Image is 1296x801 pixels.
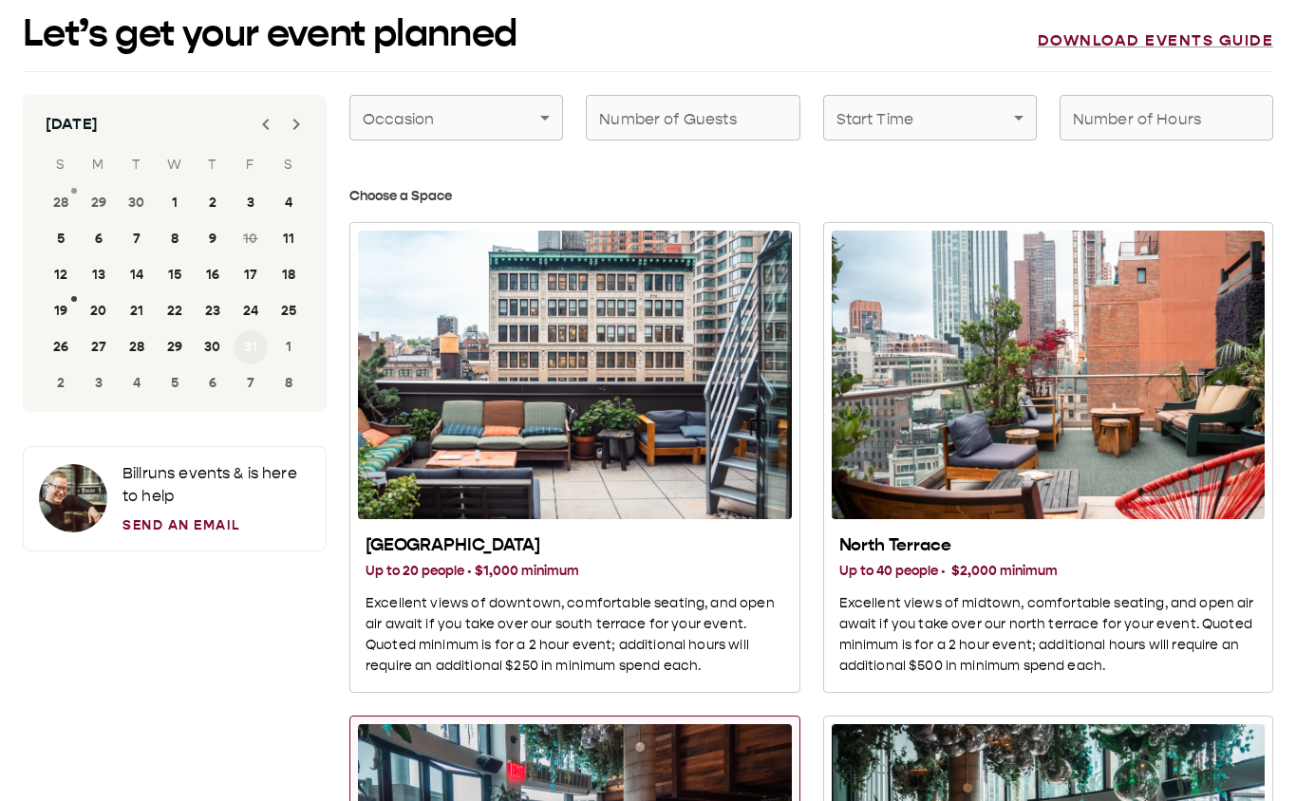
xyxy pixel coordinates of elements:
[120,186,154,220] button: 30
[247,105,285,143] button: Previous month
[234,294,268,328] button: 24
[277,105,315,143] button: Next month
[349,186,1273,207] h3: Choose a Space
[272,330,306,364] button: 1
[158,186,192,220] button: 1
[158,366,192,400] button: 5
[82,366,116,400] button: 3
[1038,31,1274,50] a: Download events guide
[44,146,78,184] span: Sunday
[349,222,800,693] button: South Terrace
[234,366,268,400] button: 7
[82,258,116,292] button: 13
[366,593,784,677] p: Excellent views of downtown, comfortable seating, and open air await if you take over our south t...
[158,146,192,184] span: Wednesday
[839,561,1258,582] h3: Up to 40 people · $2,000 minimum
[44,258,78,292] button: 12
[839,593,1258,677] p: Excellent views of midtown, comfortable seating, and open air await if you take over our north te...
[196,294,230,328] button: 23
[44,294,78,328] button: 19
[44,330,78,364] button: 26
[82,222,116,256] button: 6
[234,146,268,184] span: Friday
[158,222,192,256] button: 8
[158,330,192,364] button: 29
[196,366,230,400] button: 6
[839,534,1258,557] h2: North Terrace
[234,258,268,292] button: 17
[158,294,192,328] button: 22
[234,330,268,364] button: 31
[196,330,230,364] button: 30
[122,515,310,535] a: Send an Email
[46,113,98,136] div: [DATE]
[196,258,230,292] button: 16
[272,186,306,220] button: 4
[158,258,192,292] button: 15
[44,186,78,220] button: 28
[122,462,310,508] p: Bill runs events & is here to help
[272,294,306,328] button: 25
[82,146,116,184] span: Monday
[196,186,230,220] button: 2
[120,146,154,184] span: Tuesday
[823,222,1274,693] button: North Terrace
[44,222,78,256] button: 5
[82,330,116,364] button: 27
[120,222,154,256] button: 7
[82,294,116,328] button: 20
[82,186,116,220] button: 29
[120,258,154,292] button: 14
[272,146,306,184] span: Saturday
[196,222,230,256] button: 9
[272,222,306,256] button: 11
[44,366,78,400] button: 2
[272,258,306,292] button: 18
[234,186,268,220] button: 3
[120,294,154,328] button: 21
[120,330,154,364] button: 28
[196,146,230,184] span: Thursday
[366,561,784,582] h3: Up to 20 people · $1,000 minimum
[120,366,154,400] button: 4
[272,366,306,400] button: 8
[23,11,517,56] h1: Let’s get your event planned
[366,534,784,557] h2: [GEOGRAPHIC_DATA]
